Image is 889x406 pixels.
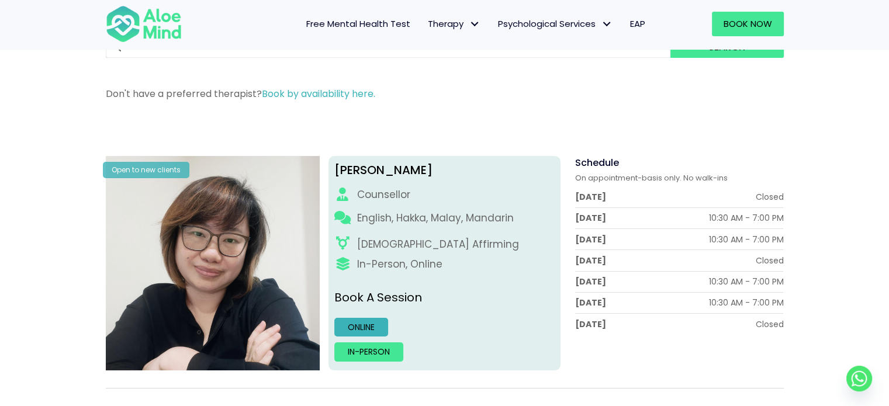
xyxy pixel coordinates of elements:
img: Aloe mind Logo [106,5,182,43]
div: [DATE] [575,212,606,224]
div: Counsellor [357,188,410,202]
p: English, Hakka, Malay, Mandarin [357,211,513,225]
div: Closed [755,255,783,266]
span: Schedule [575,156,619,169]
div: 10:30 AM - 7:00 PM [708,234,783,245]
div: Closed [755,191,783,203]
div: [DATE] [575,318,606,330]
div: [DATE] [575,191,606,203]
a: Online [334,318,388,336]
div: [DATE] [575,255,606,266]
a: TherapyTherapy: submenu [419,12,489,36]
span: Psychological Services: submenu [599,16,615,33]
div: 10:30 AM - 7:00 PM [708,276,783,287]
a: Book Now [712,12,784,36]
div: [PERSON_NAME] [334,162,555,179]
span: Book Now [724,18,772,30]
div: Open to new clients [103,162,189,178]
a: Book by availability here. [262,87,375,100]
div: [DATE] [575,276,606,287]
div: [DEMOGRAPHIC_DATA] Affirming [357,237,518,252]
div: Closed [755,318,783,330]
p: Don't have a preferred therapist? [106,87,784,100]
div: 10:30 AM - 7:00 PM [708,212,783,224]
span: Free Mental Health Test [306,18,410,30]
span: Therapy: submenu [466,16,483,33]
div: [DATE] [575,234,606,245]
a: In-person [334,342,403,361]
a: Free Mental Health Test [298,12,419,36]
nav: Menu [197,12,654,36]
div: 10:30 AM - 7:00 PM [708,297,783,308]
a: Psychological ServicesPsychological Services: submenu [489,12,621,36]
span: EAP [630,18,645,30]
img: Yvonne crop Aloe Mind [106,156,320,370]
span: Therapy [428,18,480,30]
div: [DATE] [575,297,606,308]
span: On appointment-basis only. No walk-ins [575,172,728,183]
a: EAP [621,12,654,36]
span: Psychological Services [498,18,613,30]
a: Whatsapp [846,366,872,391]
p: Book A Session [334,289,555,306]
div: In-Person, Online [357,257,442,272]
